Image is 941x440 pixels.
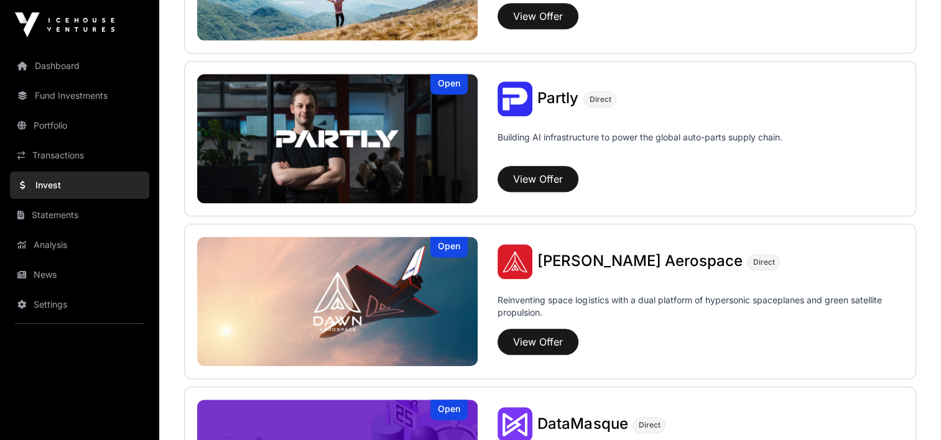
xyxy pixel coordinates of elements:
[498,166,578,192] button: View Offer
[498,244,532,279] img: Dawn Aerospace
[197,74,478,203] a: PartlyOpen
[10,82,149,109] a: Fund Investments
[10,52,149,80] a: Dashboard
[879,380,941,440] iframe: Chat Widget
[10,261,149,288] a: News
[10,142,149,169] a: Transactions
[498,81,532,116] img: Partly
[10,112,149,139] a: Portfolio
[197,74,478,203] img: Partly
[430,400,468,420] div: Open
[197,237,478,366] img: Dawn Aerospace
[537,254,742,270] a: [PERSON_NAME] Aerospace
[638,420,660,430] span: Direct
[10,172,149,199] a: Invest
[430,237,468,257] div: Open
[498,329,578,355] button: View Offer
[753,257,774,267] span: Direct
[537,89,578,107] span: Partly
[430,74,468,94] div: Open
[10,201,149,229] a: Statements
[537,91,578,107] a: Partly
[197,237,478,366] a: Dawn AerospaceOpen
[498,131,782,161] p: Building AI infrastructure to power the global auto-parts supply chain.
[537,415,628,433] span: DataMasque
[498,3,578,29] button: View Offer
[537,416,628,433] a: DataMasque
[10,291,149,318] a: Settings
[589,94,611,104] span: Direct
[10,231,149,259] a: Analysis
[498,294,903,324] p: Reinventing space logistics with a dual platform of hypersonic spaceplanes and green satellite pr...
[15,12,114,37] img: Icehouse Ventures Logo
[537,252,742,270] span: [PERSON_NAME] Aerospace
